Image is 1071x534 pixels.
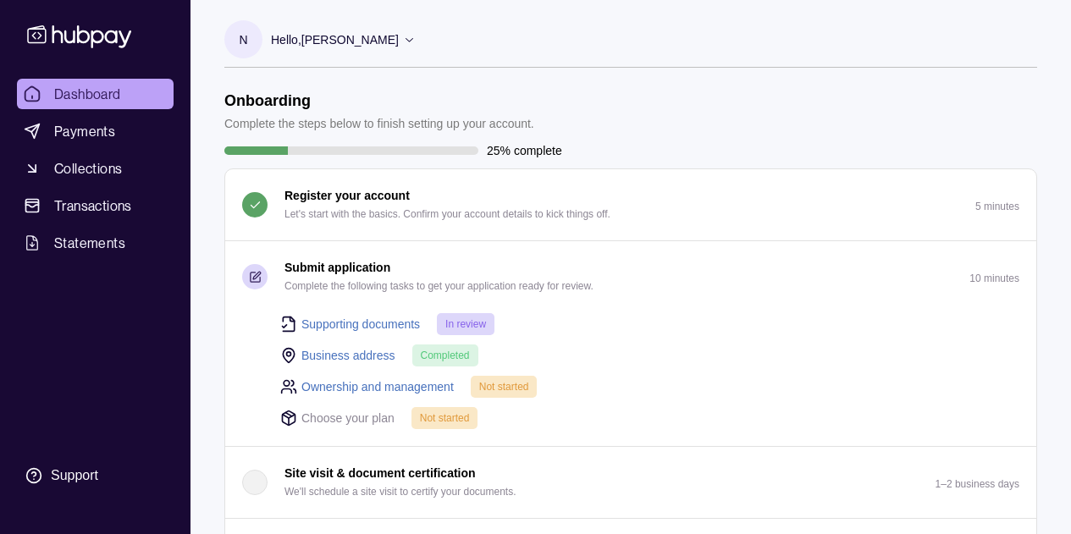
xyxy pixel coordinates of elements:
[225,241,1036,312] button: Submit application Complete the following tasks to get your application ready for review.10 minutes
[301,409,395,427] p: Choose your plan
[224,114,534,133] p: Complete the steps below to finish setting up your account.
[271,30,399,49] p: Hello, [PERSON_NAME]
[284,205,610,223] p: Let's start with the basics. Confirm your account details to kick things off.
[54,233,125,253] span: Statements
[969,273,1019,284] p: 10 minutes
[54,121,115,141] span: Payments
[225,169,1036,240] button: Register your account Let's start with the basics. Confirm your account details to kick things of...
[54,195,132,216] span: Transactions
[225,447,1036,518] button: Site visit & document certification We'll schedule a site visit to certify your documents.1–2 bus...
[421,350,470,361] span: Completed
[284,186,410,205] p: Register your account
[284,464,476,482] p: Site visit & document certification
[936,478,1019,490] p: 1–2 business days
[54,84,121,104] span: Dashboard
[284,277,593,295] p: Complete the following tasks to get your application ready for review.
[54,158,122,179] span: Collections
[487,141,562,160] p: 25% complete
[17,79,174,109] a: Dashboard
[420,412,470,424] span: Not started
[445,318,486,330] span: In review
[224,91,534,110] h1: Onboarding
[17,153,174,184] a: Collections
[17,458,174,493] a: Support
[284,482,516,501] p: We'll schedule a site visit to certify your documents.
[301,377,454,396] a: Ownership and management
[51,466,98,485] div: Support
[17,116,174,146] a: Payments
[225,312,1036,446] div: Submit application Complete the following tasks to get your application ready for review.10 minutes
[301,315,420,333] a: Supporting documents
[17,190,174,221] a: Transactions
[301,346,395,365] a: Business address
[284,258,390,277] p: Submit application
[479,381,529,393] span: Not started
[239,30,247,49] p: N
[975,201,1019,212] p: 5 minutes
[17,228,174,258] a: Statements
